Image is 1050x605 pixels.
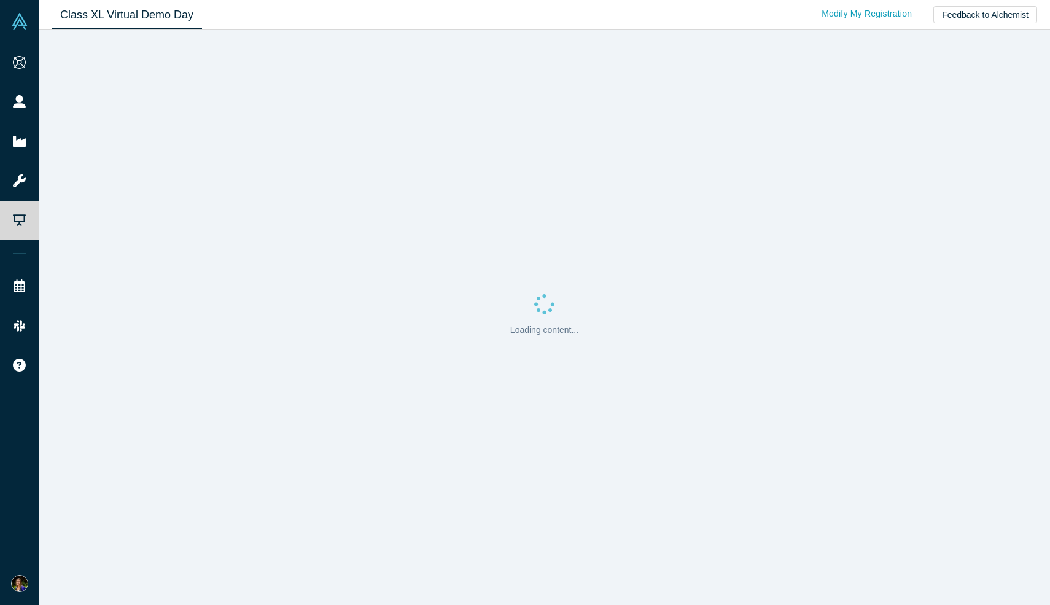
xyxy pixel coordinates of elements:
[933,6,1037,23] button: Feedback to Alchemist
[52,1,202,29] a: Class XL Virtual Demo Day
[11,13,28,30] img: Alchemist Vault Logo
[510,324,578,337] p: Loading content...
[809,3,925,25] a: Modify My Registration
[11,575,28,592] img: Hannah Lipman's Account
